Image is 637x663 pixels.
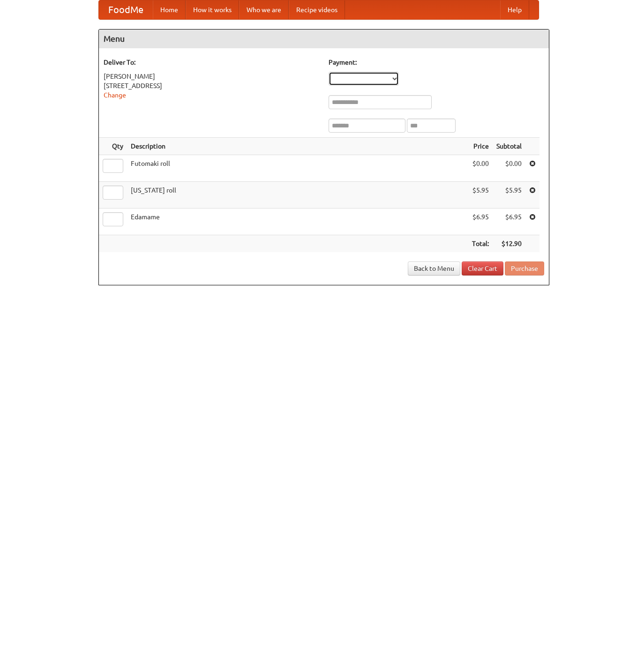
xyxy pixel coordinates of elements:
th: Price [468,138,493,155]
a: Back to Menu [408,261,460,276]
td: $5.95 [493,182,525,209]
h5: Payment: [329,58,544,67]
a: Change [104,91,126,99]
td: [US_STATE] roll [127,182,468,209]
h5: Deliver To: [104,58,319,67]
td: $0.00 [493,155,525,182]
a: Who we are [239,0,289,19]
a: Recipe videos [289,0,345,19]
td: $6.95 [468,209,493,235]
th: Description [127,138,468,155]
a: Home [153,0,186,19]
div: [STREET_ADDRESS] [104,81,319,90]
a: How it works [186,0,239,19]
div: [PERSON_NAME] [104,72,319,81]
th: Subtotal [493,138,525,155]
td: Edamame [127,209,468,235]
th: Qty [99,138,127,155]
td: $6.95 [493,209,525,235]
a: Clear Cart [462,261,503,276]
h4: Menu [99,30,549,48]
td: $5.95 [468,182,493,209]
td: $0.00 [468,155,493,182]
button: Purchase [505,261,544,276]
th: $12.90 [493,235,525,253]
a: FoodMe [99,0,153,19]
td: Futomaki roll [127,155,468,182]
th: Total: [468,235,493,253]
a: Help [500,0,529,19]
